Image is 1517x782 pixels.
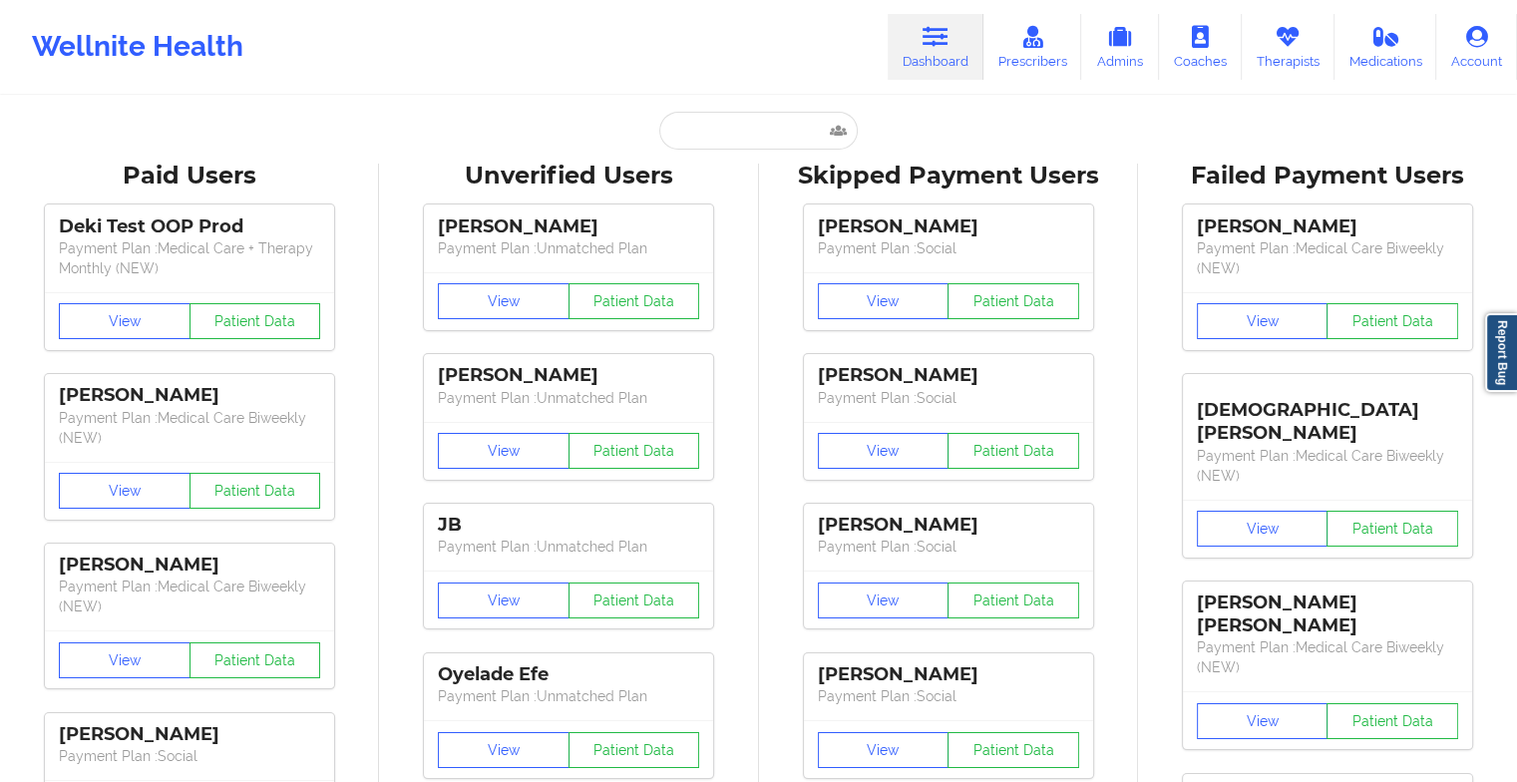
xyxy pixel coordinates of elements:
[59,642,190,678] button: View
[818,663,1079,686] div: [PERSON_NAME]
[1327,703,1458,739] button: Patient Data
[59,384,320,407] div: [PERSON_NAME]
[818,514,1079,537] div: [PERSON_NAME]
[438,238,699,258] p: Payment Plan : Unmatched Plan
[773,161,1124,192] div: Skipped Payment Users
[438,433,569,469] button: View
[438,388,699,408] p: Payment Plan : Unmatched Plan
[393,161,744,192] div: Unverified Users
[438,537,699,557] p: Payment Plan : Unmatched Plan
[1327,511,1458,547] button: Patient Data
[438,732,569,768] button: View
[818,583,949,618] button: View
[438,283,569,319] button: View
[59,577,320,616] p: Payment Plan : Medical Care Biweekly (NEW)
[59,215,320,238] div: Deki Test OOP Prod
[818,215,1079,238] div: [PERSON_NAME]
[948,283,1079,319] button: Patient Data
[1197,703,1328,739] button: View
[1197,384,1458,445] div: [DEMOGRAPHIC_DATA][PERSON_NAME]
[59,723,320,746] div: [PERSON_NAME]
[1485,313,1517,392] a: Report Bug
[438,514,699,537] div: JB
[438,583,569,618] button: View
[1197,511,1328,547] button: View
[59,408,320,448] p: Payment Plan : Medical Care Biweekly (NEW)
[818,537,1079,557] p: Payment Plan : Social
[948,433,1079,469] button: Patient Data
[1197,637,1458,677] p: Payment Plan : Medical Care Biweekly (NEW)
[1242,14,1334,80] a: Therapists
[1334,14,1437,80] a: Medications
[983,14,1082,80] a: Prescribers
[438,686,699,706] p: Payment Plan : Unmatched Plan
[190,303,321,339] button: Patient Data
[59,746,320,766] p: Payment Plan : Social
[59,238,320,278] p: Payment Plan : Medical Care + Therapy Monthly (NEW)
[59,303,190,339] button: View
[59,554,320,577] div: [PERSON_NAME]
[1081,14,1159,80] a: Admins
[190,473,321,509] button: Patient Data
[569,732,700,768] button: Patient Data
[948,583,1079,618] button: Patient Data
[948,732,1079,768] button: Patient Data
[569,283,700,319] button: Patient Data
[1197,591,1458,637] div: [PERSON_NAME] [PERSON_NAME]
[190,642,321,678] button: Patient Data
[1197,446,1458,486] p: Payment Plan : Medical Care Biweekly (NEW)
[1159,14,1242,80] a: Coaches
[818,433,949,469] button: View
[818,283,949,319] button: View
[818,732,949,768] button: View
[818,388,1079,408] p: Payment Plan : Social
[14,161,365,192] div: Paid Users
[569,583,700,618] button: Patient Data
[888,14,983,80] a: Dashboard
[438,364,699,387] div: [PERSON_NAME]
[1436,14,1517,80] a: Account
[1197,303,1328,339] button: View
[818,364,1079,387] div: [PERSON_NAME]
[438,215,699,238] div: [PERSON_NAME]
[1197,215,1458,238] div: [PERSON_NAME]
[818,686,1079,706] p: Payment Plan : Social
[1327,303,1458,339] button: Patient Data
[818,238,1079,258] p: Payment Plan : Social
[569,433,700,469] button: Patient Data
[438,663,699,686] div: Oyelade Efe
[59,473,190,509] button: View
[1197,238,1458,278] p: Payment Plan : Medical Care Biweekly (NEW)
[1152,161,1503,192] div: Failed Payment Users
